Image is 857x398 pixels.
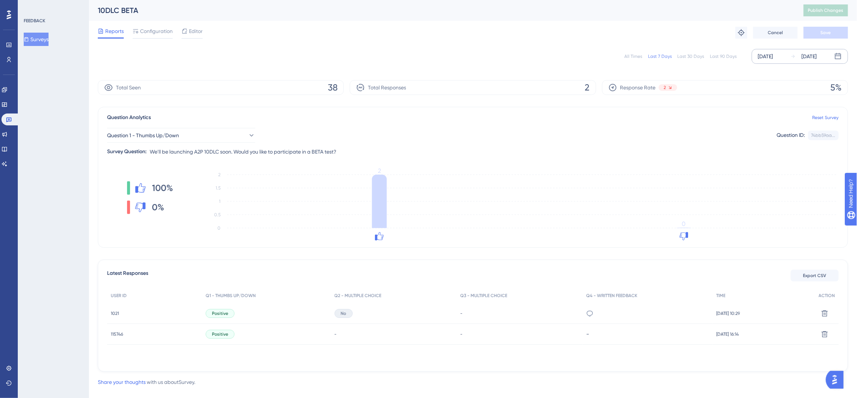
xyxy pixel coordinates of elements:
[716,310,740,316] span: [DATE] 10:29
[216,185,220,191] tspan: 1.5
[664,85,666,91] span: 2
[460,331,462,337] span: -
[826,369,848,391] iframe: UserGuiding AI Assistant Launcher
[219,199,220,204] tspan: 1
[98,5,785,16] div: 10DLC BETA
[804,4,848,16] button: Publish Changes
[716,331,739,337] span: [DATE] 16:14
[214,212,220,217] tspan: 0.5
[98,379,146,385] a: Share your thoughts
[710,53,737,59] div: Last 90 Days
[150,147,336,156] span: We'll be launching A2P 10DLC soon. Would you like to participate in a BETA test?
[831,82,842,93] span: 5%
[218,172,220,177] tspan: 2
[811,132,836,138] div: 74bb59aa...
[107,147,147,156] div: Survey Question:
[206,293,256,299] span: Q1 - THUMBS UP/DOWN
[803,273,827,279] span: Export CSV
[217,226,220,231] tspan: 0
[111,310,119,316] span: 1021
[212,331,228,337] span: Positive
[212,310,228,316] span: Positive
[189,27,203,36] span: Editor
[648,53,672,59] div: Last 7 Days
[586,293,637,299] span: Q4 - WRITTEN FEEDBACK
[24,33,49,46] button: Surveys
[105,27,124,36] span: Reports
[819,293,835,299] span: ACTION
[107,269,148,282] span: Latest Responses
[335,293,382,299] span: Q2 - MULTIPLE CHOICE
[804,27,848,39] button: Save
[111,331,123,337] span: 115746
[17,2,46,11] span: Need Help?
[140,27,173,36] span: Configuration
[107,131,179,140] span: Question 1 - Thumbs Up/Down
[152,182,173,194] span: 100%
[585,82,590,93] span: 2
[107,128,255,143] button: Question 1 - Thumbs Up/Down
[753,27,798,39] button: Cancel
[341,310,346,316] span: No
[460,293,507,299] span: Q3 - MULTIPLE CHOICE
[620,83,656,92] span: Response Rate
[758,52,773,61] div: [DATE]
[678,53,704,59] div: Last 30 Days
[813,115,839,121] a: Reset Survey
[682,220,686,227] tspan: 0
[716,293,725,299] span: TIME
[328,82,338,93] span: 38
[368,83,406,92] span: Total Responses
[768,30,783,36] span: Cancel
[791,270,839,282] button: Export CSV
[821,30,831,36] span: Save
[378,167,381,174] tspan: 2
[24,18,45,24] div: FEEDBACK
[777,131,805,140] div: Question ID:
[586,330,709,338] div: -
[107,113,151,122] span: Question Analytics
[460,310,462,316] span: -
[802,52,817,61] div: [DATE]
[116,83,141,92] span: Total Seen
[111,293,127,299] span: USER ID
[624,53,642,59] div: All Times
[335,331,337,337] span: -
[808,7,844,13] span: Publish Changes
[152,201,165,213] span: 0%
[98,378,195,387] div: with us about Survey .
